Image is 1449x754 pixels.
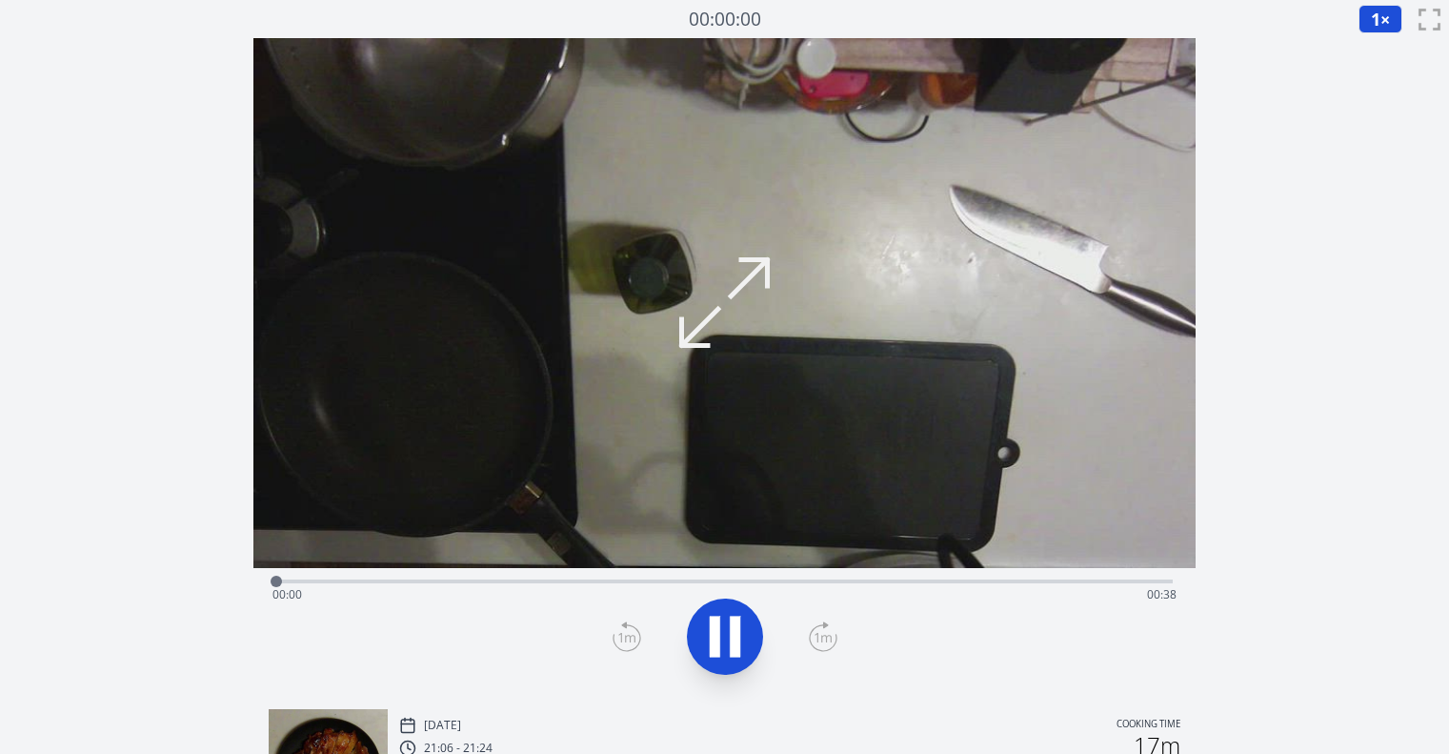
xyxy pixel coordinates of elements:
[1358,5,1402,33] button: 1×
[1117,717,1180,734] p: Cooking time
[1371,8,1380,31] span: 1
[424,718,461,733] p: [DATE]
[1147,586,1177,602] span: 00:38
[689,6,761,33] a: 00:00:00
